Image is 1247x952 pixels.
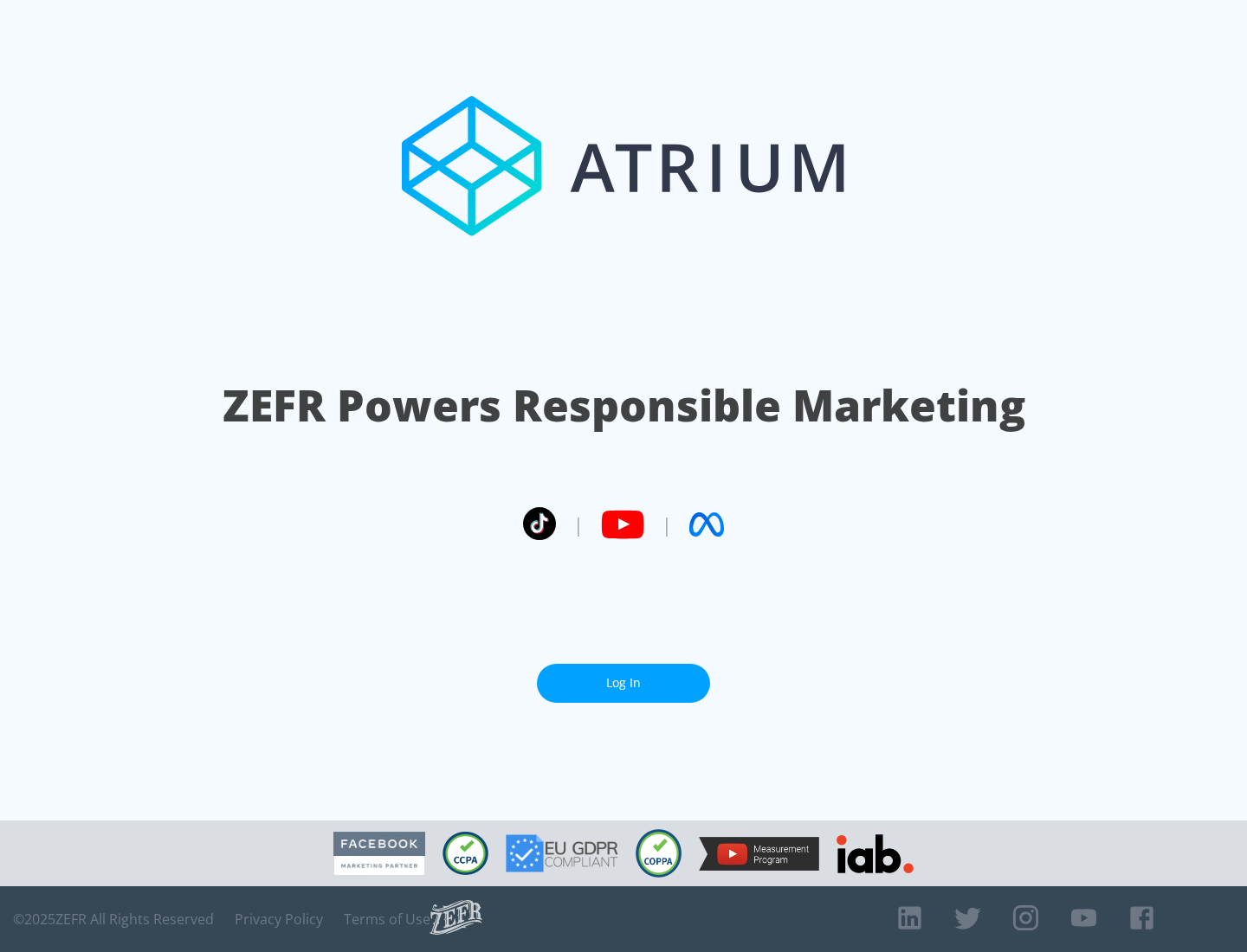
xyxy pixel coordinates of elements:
img: Facebook Marketing Partner [333,832,425,876]
a: Terms of Use [344,910,430,928]
img: YouTube Measurement Program [699,837,819,871]
img: COPPA Compliant [636,829,682,878]
span: | [662,511,672,537]
h1: ZEFR Powers Responsible Marketing [223,376,1025,435]
a: Privacy Policy [235,910,323,928]
img: CCPA Compliant [443,832,488,875]
img: IAB [837,834,914,873]
span: © 2025 ZEFR All Rights Reserved [13,910,214,928]
a: Log In [537,664,710,703]
img: GDPR Compliant [506,834,618,872]
span: | [573,511,584,537]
